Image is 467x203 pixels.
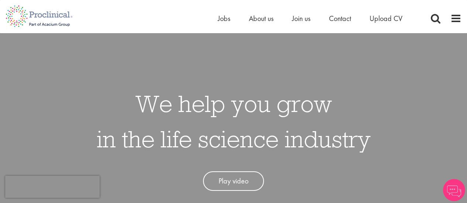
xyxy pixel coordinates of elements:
[249,14,274,23] a: About us
[203,171,264,191] a: Play video
[443,179,465,201] img: Chatbot
[329,14,351,23] a: Contact
[292,14,310,23] a: Join us
[218,14,230,23] a: Jobs
[97,86,371,157] h1: We help you grow in the life science industry
[370,14,402,23] a: Upload CV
